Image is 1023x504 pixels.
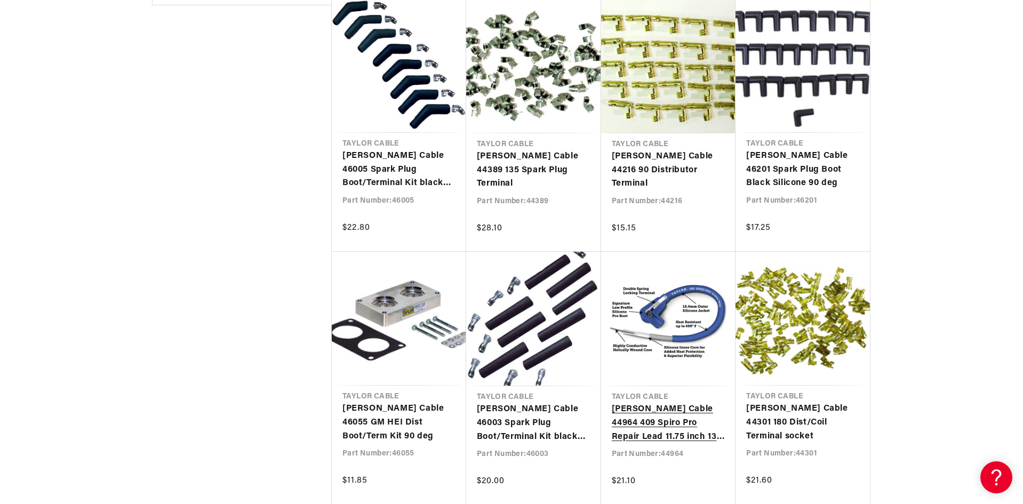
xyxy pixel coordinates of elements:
[612,150,725,191] a: [PERSON_NAME] Cable 44216 90 Distributor Terminal
[477,150,590,191] a: [PERSON_NAME] Cable 44389 135 Spark Plug Terminal
[746,149,859,190] a: [PERSON_NAME] Cable 46201 Spark Plug Boot Black Silicone 90 deg
[342,402,455,443] a: [PERSON_NAME] Cable 46055 GM HEI Dist Boot/Term Kit 90 deg
[612,403,725,444] a: [PERSON_NAME] Cable 44964 409 Spiro Pro Repair Lead 11.75 inch 135 Blue
[477,403,590,444] a: [PERSON_NAME] Cable 46003 Spark Plug Boot/Terminal Kit black 180 deg
[342,149,455,190] a: [PERSON_NAME] Cable 46005 Spark Plug Boot/Terminal Kit black 135 deg
[746,402,859,443] a: [PERSON_NAME] Cable 44301 180 Dist/Coil Terminal socket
